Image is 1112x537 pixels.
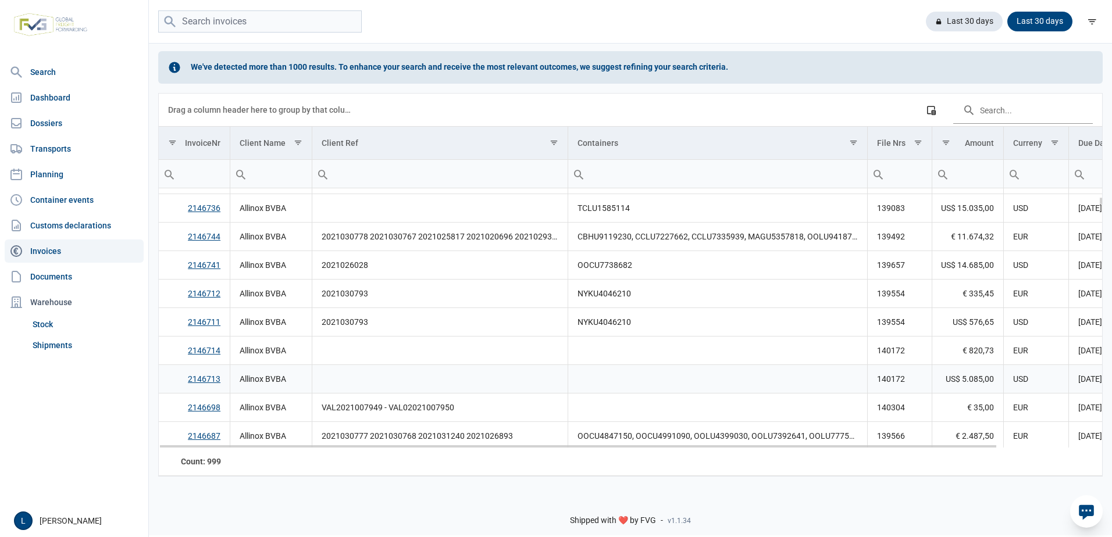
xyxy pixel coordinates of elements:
[867,364,932,393] td: 140172
[963,288,994,299] span: € 335,45
[921,99,942,120] div: Column Chooser
[14,511,33,530] button: L
[942,138,950,147] span: Show filter options for column 'Amount'
[230,160,251,188] div: Search box
[188,260,220,270] a: 2146741
[946,373,994,385] span: US$ 5.085,00
[5,291,144,314] div: Warehouse
[1004,279,1069,307] td: EUR
[230,336,312,364] td: Allinox BVBA
[159,94,1102,476] div: Data grid with 999 rows and 9 columns
[867,222,932,250] td: 139492
[188,289,220,298] a: 2146712
[868,160,932,188] input: Filter cell
[312,421,568,450] td: 2021030777 2021030768 2021031240 2021026893
[28,335,144,356] a: Shipments
[1004,160,1025,188] div: Search box
[956,430,994,442] span: € 2.487,50
[230,364,312,393] td: Allinox BVBA
[1004,127,1069,160] td: Column Curreny
[312,393,568,421] td: VAL2021007949 - VAL02021007950
[230,421,312,450] td: Allinox BVBA
[1078,317,1102,327] span: [DATE]
[312,222,568,250] td: 2021030778 2021030767 2021025817 2021020696 2021029323
[867,250,932,279] td: 139657
[568,160,867,188] td: Filter cell
[230,279,312,307] td: Allinox BVBA
[5,60,144,84] a: Search
[312,160,333,188] div: Search box
[158,10,362,33] input: Search invoices
[5,214,144,237] a: Customs declarations
[312,307,568,336] td: 2021030793
[188,317,220,327] a: 2146711
[1004,160,1068,188] input: Filter cell
[240,138,286,148] div: Client Name
[168,456,221,467] div: InvoiceNr Count: 999
[570,515,656,526] span: Shipped with ❤️ by FVG
[1078,260,1102,270] span: [DATE]
[322,138,358,148] div: Client Ref
[312,127,568,160] td: Column Client Ref
[568,160,589,188] div: Search box
[188,232,220,241] a: 2146744
[965,138,994,148] div: Amount
[5,112,144,135] a: Dossiers
[5,86,144,109] a: Dashboard
[1004,194,1069,222] td: USD
[661,515,663,526] span: -
[312,279,568,307] td: 2021030793
[1078,431,1102,441] span: [DATE]
[867,393,932,421] td: 140304
[230,194,312,222] td: Allinox BVBA
[159,160,230,188] td: Filter cell
[1078,374,1102,384] span: [DATE]
[188,431,220,441] a: 2146687
[967,402,994,413] span: € 35,00
[1078,403,1102,412] span: [DATE]
[312,250,568,279] td: 2021026028
[1004,336,1069,364] td: EUR
[941,202,994,214] span: US$ 15.035,00
[568,127,867,160] td: Column Containers
[312,160,568,188] input: Filter cell
[5,265,144,288] a: Documents
[1078,289,1102,298] span: [DATE]
[188,403,220,412] a: 2146698
[877,138,906,148] div: File Nrs
[867,279,932,307] td: 139554
[867,194,932,222] td: 139083
[168,138,177,147] span: Show filter options for column 'InvoiceNr'
[5,137,144,160] a: Transports
[230,250,312,279] td: Allinox BVBA
[867,421,932,450] td: 139566
[849,138,858,147] span: Show filter options for column 'Containers'
[1078,138,1112,148] div: Due Date
[867,307,932,336] td: 139554
[1004,421,1069,450] td: EUR
[230,127,312,160] td: Column Client Name
[1004,364,1069,393] td: USD
[1082,11,1103,32] div: filter
[1004,160,1069,188] td: Filter cell
[953,96,1093,124] input: Search in the data grid
[1004,250,1069,279] td: USD
[230,393,312,421] td: Allinox BVBA
[168,101,355,119] div: Drag a column header here to group by that column
[1013,138,1042,148] div: Curreny
[941,259,994,271] span: US$ 14.685,00
[568,307,867,336] td: NYKU4046210
[1004,393,1069,421] td: EUR
[28,314,144,335] a: Stock
[932,160,1003,188] input: Filter cell
[926,12,1003,31] div: Last 30 days
[158,51,1103,84] div: We've detected more than 1000 results. To enhance your search and receive the most relevant outco...
[914,138,922,147] span: Show filter options for column 'File Nrs'
[932,160,953,188] div: Search box
[230,160,311,188] input: Filter cell
[230,160,312,188] td: Filter cell
[568,421,867,450] td: OOCU4847150, OOCU4991090, OOLU4399030, OOLU7392641, OOLU7775168
[568,250,867,279] td: OOCU7738682
[568,222,867,250] td: CBHU9119230, CCLU7227662, CCLU7335939, MAGU5357818, OOLU9418792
